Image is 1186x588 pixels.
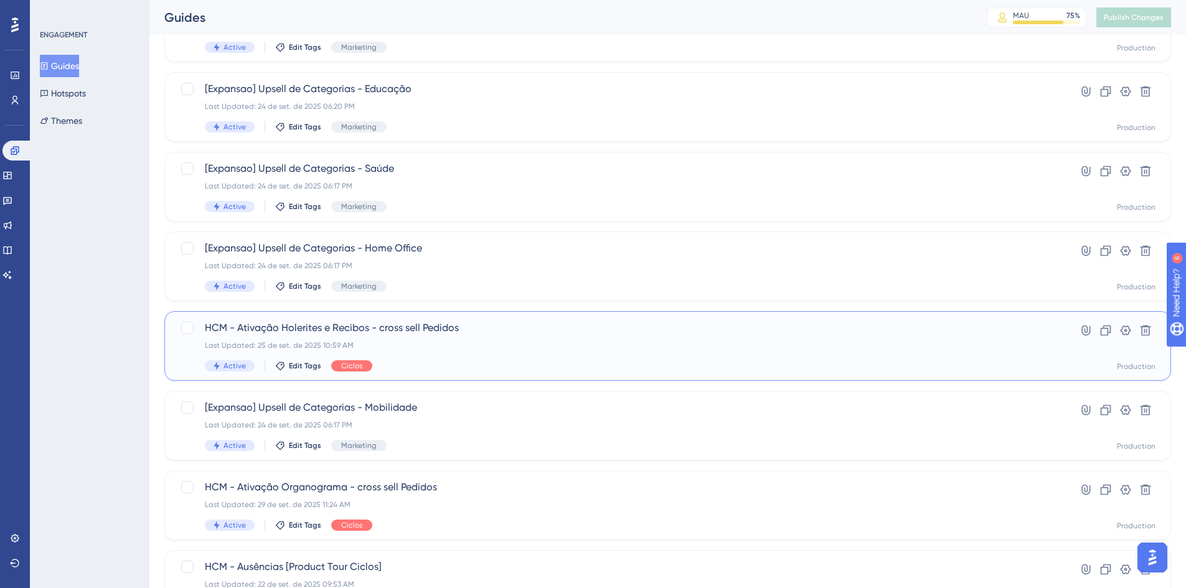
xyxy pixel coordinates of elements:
[224,202,246,212] span: Active
[289,441,321,450] span: Edit Tags
[205,480,1031,495] span: HCM - Ativação Organograma - cross sell Pedidos
[341,42,377,52] span: Marketing
[1117,123,1155,133] div: Production
[275,281,321,291] button: Edit Tags
[87,6,90,16] div: 6
[1134,539,1171,576] iframe: UserGuiding AI Assistant Launcher
[1117,202,1155,212] div: Production
[205,559,1031,574] span: HCM - Ausências [Product Tour Ciclos]
[1117,362,1155,371] div: Production
[224,441,246,450] span: Active
[1117,282,1155,292] div: Production
[164,9,956,26] div: Guides
[1066,11,1080,21] div: 75 %
[275,202,321,212] button: Edit Tags
[205,241,1031,256] span: [Expansao] Upsell de Categorias - Home Office
[1104,12,1164,22] span: Publish Changes
[275,122,321,132] button: Edit Tags
[275,520,321,530] button: Edit Tags
[1117,441,1155,451] div: Production
[205,400,1031,415] span: [Expansao] Upsell de Categorias - Mobilidade
[289,202,321,212] span: Edit Tags
[205,340,1031,350] div: Last Updated: 25 de set. de 2025 10:59 AM
[1117,43,1155,53] div: Production
[29,3,78,18] span: Need Help?
[205,161,1031,176] span: [Expansao] Upsell de Categorias - Saúde
[224,361,246,371] span: Active
[275,441,321,450] button: Edit Tags
[289,122,321,132] span: Edit Tags
[205,420,1031,430] div: Last Updated: 24 de set. de 2025 06:17 PM
[40,55,79,77] button: Guides
[275,361,321,371] button: Edit Tags
[341,122,377,132] span: Marketing
[224,42,246,52] span: Active
[224,520,246,530] span: Active
[40,82,86,105] button: Hotspots
[1096,7,1171,27] button: Publish Changes
[224,281,246,291] span: Active
[341,520,362,530] span: Ciclos
[341,202,377,212] span: Marketing
[289,42,321,52] span: Edit Tags
[341,281,377,291] span: Marketing
[205,500,1031,510] div: Last Updated: 29 de set. de 2025 11:24 AM
[205,181,1031,191] div: Last Updated: 24 de set. de 2025 06:17 PM
[1117,521,1155,531] div: Production
[341,361,362,371] span: Ciclos
[224,122,246,132] span: Active
[205,320,1031,335] span: HCM - Ativação Holerites e Recibos - cross sell Pedidos
[289,281,321,291] span: Edit Tags
[341,441,377,450] span: Marketing
[205,82,1031,96] span: [Expansao] Upsell de Categorias - Educação
[205,101,1031,111] div: Last Updated: 24 de set. de 2025 06:20 PM
[289,520,321,530] span: Edit Tags
[1013,11,1029,21] div: MAU
[289,361,321,371] span: Edit Tags
[40,30,87,40] div: ENGAGEMENT
[40,110,82,132] button: Themes
[275,42,321,52] button: Edit Tags
[205,261,1031,271] div: Last Updated: 24 de set. de 2025 06:17 PM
